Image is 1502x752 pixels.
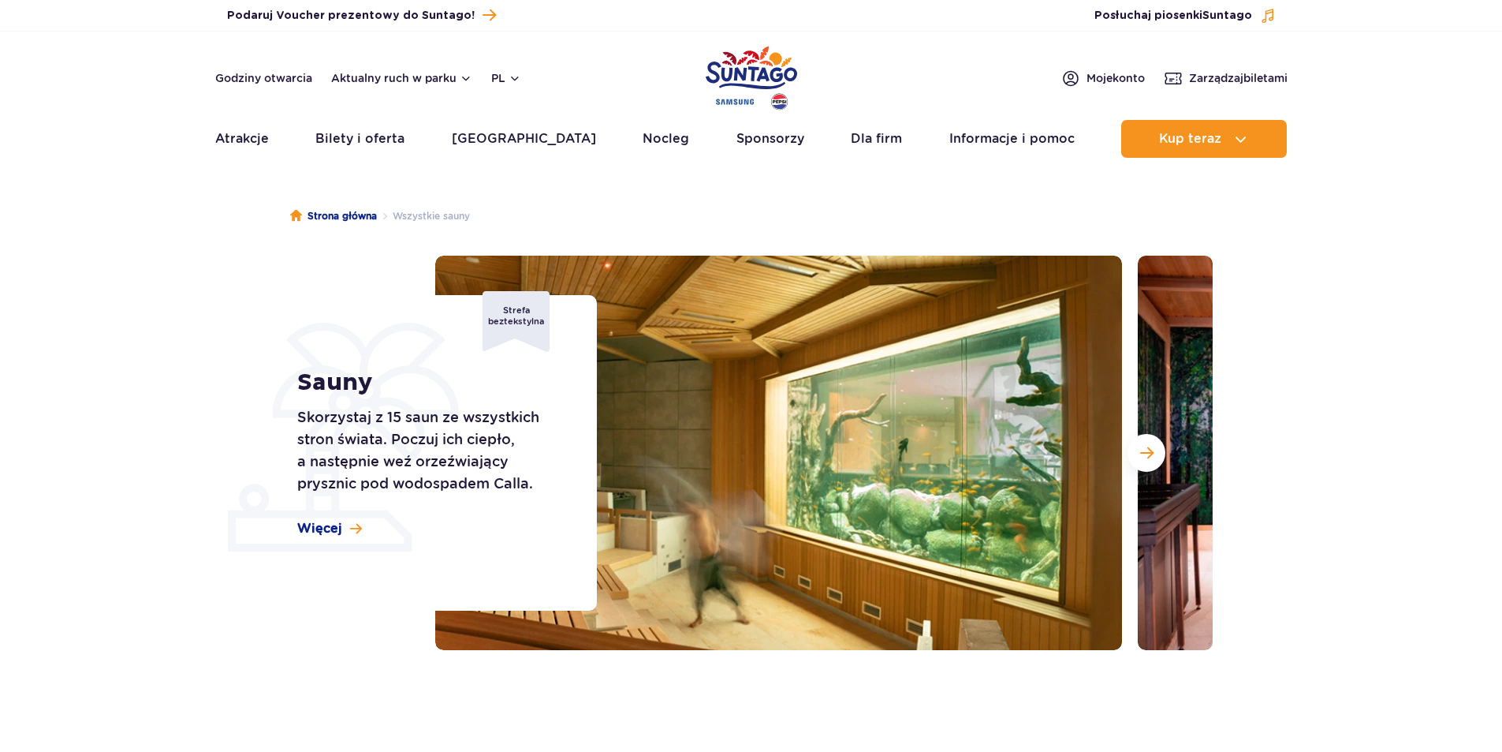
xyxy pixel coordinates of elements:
h1: Sauny [297,369,561,397]
a: Atrakcje [215,120,269,158]
span: Suntago [1202,10,1252,21]
img: Sauna w strefie Relax z dużym akwarium na ścianie, przytulne wnętrze i drewniane ławki [435,256,1122,650]
button: Następny slajd [1127,434,1165,472]
a: Nocleg [643,120,689,158]
a: Zarządzajbiletami [1164,69,1288,88]
a: Godziny otwarcia [215,70,312,86]
a: Mojekonto [1061,69,1145,88]
span: Moje konto [1086,70,1145,86]
button: Posłuchaj piosenkiSuntago [1094,8,1276,24]
span: Podaruj Voucher prezentowy do Suntago! [227,8,475,24]
a: Więcej [297,520,362,537]
a: Park of Poland [706,39,797,112]
a: Strona główna [290,208,377,224]
button: Kup teraz [1121,120,1287,158]
li: Wszystkie sauny [377,208,470,224]
p: Skorzystaj z 15 saun ze wszystkich stron świata. Poczuj ich ciepło, a następnie weź orzeźwiający ... [297,406,561,495]
a: Podaruj Voucher prezentowy do Suntago! [227,5,496,26]
span: Więcej [297,520,342,537]
span: Zarządzaj biletami [1189,70,1288,86]
a: Dla firm [851,120,902,158]
span: Kup teraz [1159,132,1221,146]
a: [GEOGRAPHIC_DATA] [452,120,596,158]
a: Bilety i oferta [315,120,404,158]
a: Sponsorzy [736,120,804,158]
button: pl [491,70,521,86]
div: Strefa beztekstylna [483,291,550,352]
span: Posłuchaj piosenki [1094,8,1252,24]
a: Informacje i pomoc [949,120,1075,158]
button: Aktualny ruch w parku [331,72,472,84]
